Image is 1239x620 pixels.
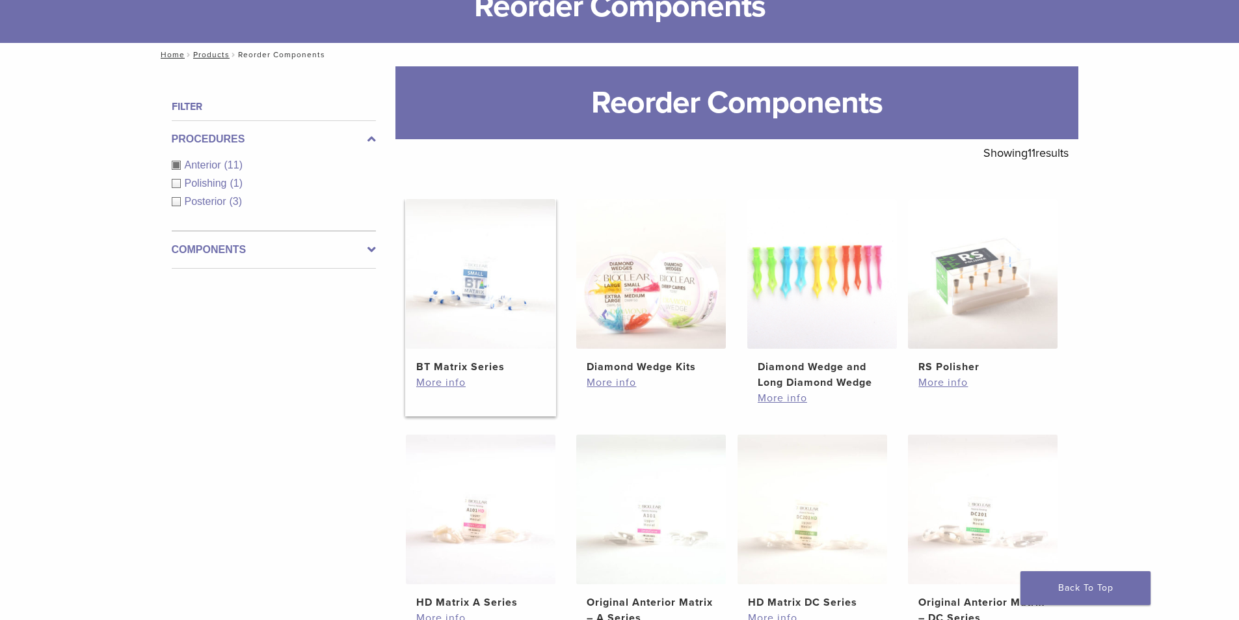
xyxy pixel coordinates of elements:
h2: Diamond Wedge Kits [587,359,715,375]
img: Diamond Wedge Kits [576,199,726,349]
a: More info [758,390,886,406]
a: More info [416,375,545,390]
span: Anterior [185,159,224,170]
img: Original Anterior Matrix - A Series [576,435,726,584]
span: 11 [1028,146,1035,160]
span: (3) [230,196,243,207]
img: HD Matrix A Series [406,435,555,584]
img: Diamond Wedge and Long Diamond Wedge [747,199,897,349]
img: RS Polisher [908,199,1058,349]
h1: Reorder Components [395,66,1078,139]
h2: Diamond Wedge and Long Diamond Wedge [758,359,886,390]
a: More info [918,375,1047,390]
h4: Filter [172,99,376,115]
p: Showing results [983,139,1069,167]
span: Polishing [185,178,230,189]
a: Diamond Wedge and Long Diamond WedgeDiamond Wedge and Long Diamond Wedge [747,199,898,390]
h2: HD Matrix A Series [416,595,545,610]
label: Procedures [172,131,376,147]
span: (1) [230,178,243,189]
a: HD Matrix A SeriesHD Matrix A Series [405,435,557,610]
a: Diamond Wedge KitsDiamond Wedge Kits [576,199,727,375]
a: Back To Top [1020,571,1151,605]
img: HD Matrix DC Series [738,435,887,584]
a: Products [193,50,230,59]
a: BT Matrix SeriesBT Matrix Series [405,199,557,375]
h2: RS Polisher [918,359,1047,375]
a: HD Matrix DC SeriesHD Matrix DC Series [737,435,888,610]
a: Home [157,50,185,59]
span: Posterior [185,196,230,207]
span: / [185,51,193,58]
a: More info [587,375,715,390]
span: (11) [224,159,243,170]
img: BT Matrix Series [406,199,555,349]
nav: Reorder Components [152,43,1088,66]
span: / [230,51,238,58]
img: Original Anterior Matrix - DC Series [908,435,1058,584]
a: RS PolisherRS Polisher [907,199,1059,375]
h2: HD Matrix DC Series [748,595,877,610]
label: Components [172,242,376,258]
h2: BT Matrix Series [416,359,545,375]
